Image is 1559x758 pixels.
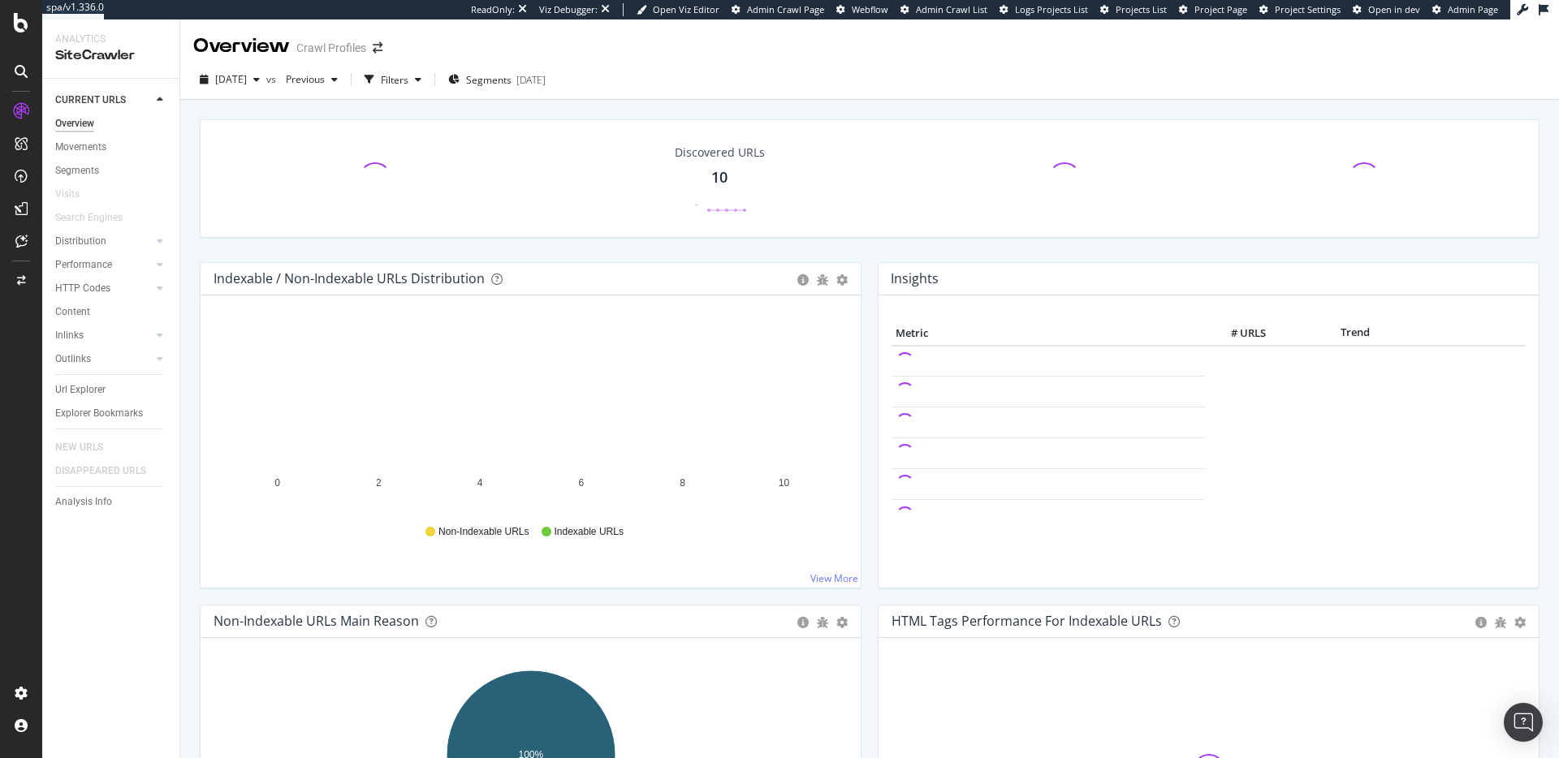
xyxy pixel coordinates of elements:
text: 0 [274,477,280,489]
div: circle-info [1475,617,1487,628]
div: SiteCrawler [55,46,166,65]
span: Project Page [1194,3,1247,15]
h4: Insights [891,268,939,290]
div: Filters [381,73,408,87]
span: 2025 Aug. 11th [215,72,247,86]
span: Logs Projects List [1015,3,1088,15]
a: NEW URLS [55,439,119,456]
text: 2 [376,477,382,489]
div: 10 [711,167,728,188]
div: DISAPPEARED URLS [55,463,146,480]
a: Open in dev [1353,3,1420,16]
a: Project Settings [1259,3,1341,16]
div: [DATE] [516,73,546,87]
div: Discovered URLs [675,144,765,161]
a: Admin Crawl List [900,3,987,16]
a: Analysis Info [55,493,168,510]
div: ReadOnly: [471,3,515,16]
a: Url Explorer [55,381,168,398]
a: Open Viz Editor [637,3,719,16]
span: Open in dev [1368,3,1420,15]
div: gear [1514,617,1526,628]
div: gear [836,617,848,628]
th: # URLS [1205,321,1270,346]
a: Inlinks [55,327,152,344]
text: 8 [680,477,685,489]
div: Analysis Info [55,493,112,510]
div: gear [836,274,848,286]
div: arrow-right-arrow-left [373,42,382,54]
span: Admin Crawl List [916,3,987,15]
span: Webflow [852,3,888,15]
a: Segments [55,162,168,179]
div: bug [1495,617,1506,628]
div: CURRENT URLS [55,92,126,109]
div: - [695,197,698,211]
button: [DATE] [193,67,266,93]
div: circle-info [797,274,809,286]
div: Segments [55,162,99,179]
div: Visits [55,186,80,203]
a: Movements [55,139,168,156]
text: 10 [779,477,790,489]
a: HTTP Codes [55,280,152,297]
div: HTTP Codes [55,280,110,297]
div: Non-Indexable URLs Main Reason [214,613,419,629]
svg: A chart. [214,321,848,510]
th: Metric [892,321,1205,346]
a: CURRENT URLS [55,92,152,109]
div: Performance [55,256,112,273]
button: Filters [358,67,428,93]
span: vs [266,72,279,86]
a: Projects List [1100,3,1167,16]
div: HTML Tags Performance for Indexable URLs [892,613,1162,629]
a: View More [810,571,858,585]
div: Inlinks [55,327,84,344]
a: Webflow [836,3,888,16]
div: Open Intercom Messenger [1504,703,1543,742]
div: Url Explorer [55,381,106,398]
div: Explorer Bookmarks [55,405,143,422]
div: NEW URLS [55,439,103,456]
div: Search Engines [55,209,123,226]
div: Viz Debugger: [539,3,598,16]
a: Content [55,304,168,321]
div: circle-info [797,617,809,628]
div: Movements [55,139,106,156]
div: Overview [193,32,290,60]
a: DISAPPEARED URLS [55,463,162,480]
div: Crawl Profiles [296,40,366,56]
div: Overview [55,115,94,132]
span: Project Settings [1275,3,1341,15]
div: Content [55,304,90,321]
a: Explorer Bookmarks [55,405,168,422]
div: Outlinks [55,351,91,368]
button: Segments[DATE] [442,67,552,93]
a: Performance [55,256,152,273]
div: Indexable / Non-Indexable URLs Distribution [214,270,485,286]
span: Non-Indexable URLs [438,525,529,539]
a: Admin Page [1432,3,1498,16]
span: Indexable URLs [555,525,624,539]
div: bug [817,617,828,628]
a: Admin Crawl Page [732,3,824,16]
a: Outlinks [55,351,152,368]
th: Trend [1270,321,1440,346]
button: Previous [279,67,344,93]
a: Visits [55,186,96,203]
span: Admin Crawl Page [747,3,824,15]
div: bug [817,274,828,286]
a: Logs Projects List [1000,3,1088,16]
span: Admin Page [1448,3,1498,15]
a: Overview [55,115,168,132]
a: Project Page [1179,3,1247,16]
text: 4 [477,477,483,489]
span: Segments [466,73,512,87]
span: Previous [279,72,325,86]
div: Distribution [55,233,106,250]
div: Analytics [55,32,166,46]
text: 6 [579,477,585,489]
a: Search Engines [55,209,139,226]
span: Projects List [1116,3,1167,15]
